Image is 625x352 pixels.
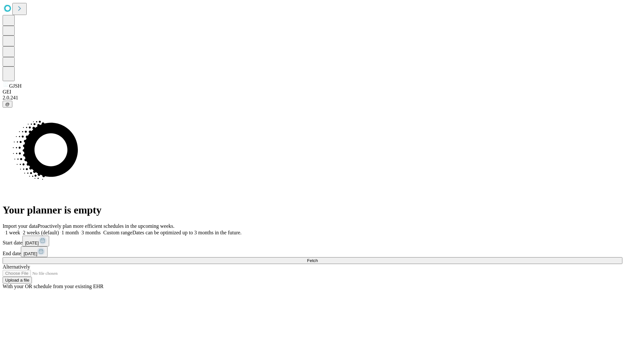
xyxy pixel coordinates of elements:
div: End date [3,246,622,257]
span: Dates can be optimized up to 3 months in the future. [132,230,242,235]
span: Alternatively [3,264,30,270]
button: [DATE] [22,236,49,246]
div: 2.0.241 [3,95,622,101]
span: With your OR schedule from your existing EHR [3,284,104,289]
span: 3 months [81,230,101,235]
span: Import your data [3,223,38,229]
button: @ [3,101,12,108]
span: Proactively plan more efficient schedules in the upcoming weeks. [38,223,174,229]
div: GEI [3,89,622,95]
span: 2 weeks (default) [23,230,59,235]
button: [DATE] [21,246,48,257]
span: Fetch [307,258,318,263]
div: Start date [3,236,622,246]
button: Upload a file [3,277,32,284]
span: [DATE] [25,241,39,245]
span: [DATE] [23,251,37,256]
button: Fetch [3,257,622,264]
span: 1 month [62,230,79,235]
span: 1 week [5,230,20,235]
h1: Your planner is empty [3,204,622,216]
span: Custom range [103,230,132,235]
span: @ [5,102,10,107]
span: GJSH [9,83,21,89]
